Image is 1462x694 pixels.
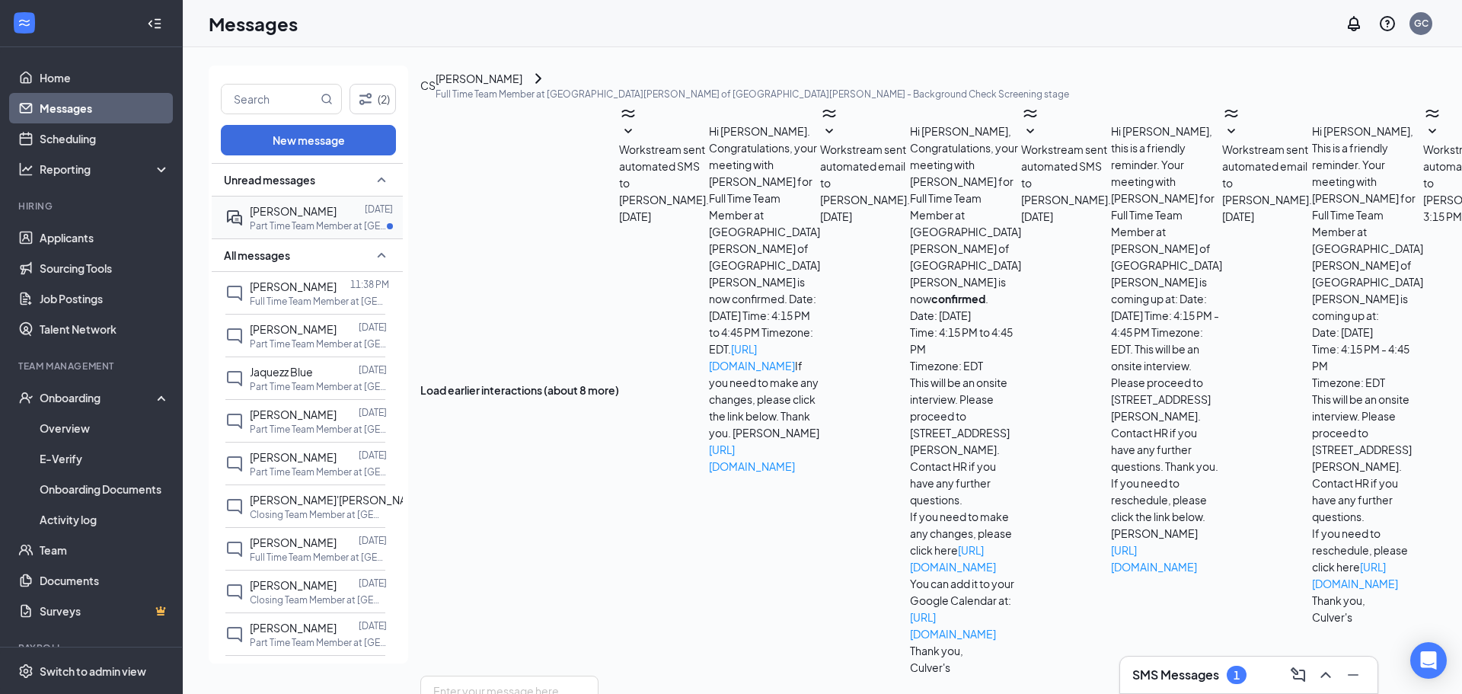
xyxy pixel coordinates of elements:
[359,406,387,419] p: [DATE]
[18,200,167,213] div: Hiring
[18,390,34,405] svg: UserCheck
[40,390,157,405] div: Onboarding
[619,142,709,206] span: Workstream sent automated SMS to [PERSON_NAME].
[40,162,171,177] div: Reporting
[250,621,337,635] span: [PERSON_NAME]
[1111,543,1197,574] a: [URL][DOMAIN_NAME]
[250,536,337,549] span: [PERSON_NAME]
[420,382,619,398] button: Load earlier interactions (about 8 more)
[910,307,1021,374] p: Date: [DATE] Time: 4:15 PM to 4:45 PM Timezone: EDT
[910,575,1021,642] p: You can add it to your Google Calendar at:
[820,123,838,141] svg: SmallChevronDown
[225,284,244,302] svg: ChatInactive
[40,535,170,565] a: Team
[250,578,337,592] span: [PERSON_NAME]
[225,540,244,558] svg: ChatInactive
[224,172,315,187] span: Unread messages
[224,248,290,263] span: All messages
[40,93,170,123] a: Messages
[359,363,387,376] p: [DATE]
[1234,669,1240,682] div: 1
[365,203,393,216] p: [DATE]
[1317,666,1335,684] svg: ChevronUp
[40,123,170,154] a: Scheduling
[250,337,387,350] p: Part Time Team Member at [GEOGRAPHIC_DATA][PERSON_NAME] of [GEOGRAPHIC_DATA][PERSON_NAME]
[436,70,522,87] div: [PERSON_NAME]
[250,280,337,293] span: [PERSON_NAME]
[1132,667,1219,683] h3: SMS Messages
[40,253,170,283] a: Sourcing Tools
[250,408,337,421] span: [PERSON_NAME]
[250,204,337,218] span: [PERSON_NAME]
[40,443,170,474] a: E-Verify
[910,642,1021,659] p: Thank you,
[18,664,34,679] svg: Settings
[1423,123,1441,141] svg: SmallChevronDown
[1312,592,1423,609] p: Thank you,
[1021,208,1053,225] span: [DATE]
[40,283,170,314] a: Job Postings
[40,664,146,679] div: Switch to admin view
[225,497,244,516] svg: ChatInactive
[709,124,820,473] span: Hi [PERSON_NAME]. Congratulations, your meeting with [PERSON_NAME] for Full Time Team Member at [...
[1021,104,1039,123] svg: WorkstreamLogo
[1344,666,1362,684] svg: Minimize
[40,596,170,626] a: SurveysCrown
[910,374,1021,508] p: This will be an onsite interview. Please proceed to [STREET_ADDRESS][PERSON_NAME]. Contact HR if ...
[1021,123,1039,141] svg: SmallChevronDown
[619,104,637,123] svg: WorkstreamLogo
[250,365,313,379] span: Jaquezz Blue
[225,625,244,644] svg: ChatInactive
[40,222,170,253] a: Applicants
[910,659,1021,676] p: Culver's
[250,380,387,393] p: Part Time Team Member at [GEOGRAPHIC_DATA][PERSON_NAME] of [GEOGRAPHIC_DATA][PERSON_NAME]
[250,450,337,464] span: [PERSON_NAME]
[250,465,387,478] p: Part Time Team Member at [GEOGRAPHIC_DATA][PERSON_NAME] of [GEOGRAPHIC_DATA][PERSON_NAME]
[356,90,375,108] svg: Filter
[1222,208,1254,225] span: [DATE]
[709,342,795,373] a: [URL][DOMAIN_NAME]
[225,583,244,601] svg: ChatInactive
[1378,14,1397,33] svg: QuestionInfo
[209,11,298,37] h1: Messages
[359,321,387,334] p: [DATE]
[1222,123,1240,141] svg: SmallChevronDown
[1312,324,1423,391] p: Date: [DATE] Time: 4:15 PM - 4:45 PM Timezone: EDT
[359,449,387,462] p: [DATE]
[1021,142,1111,206] span: Workstream sent automated SMS to [PERSON_NAME].
[40,565,170,596] a: Documents
[1222,142,1312,206] span: Workstream sent automated email to [PERSON_NAME].
[250,551,387,564] p: Full Time Team Member at [GEOGRAPHIC_DATA][PERSON_NAME] of [GEOGRAPHIC_DATA][PERSON_NAME]
[1312,391,1423,525] p: This will be an onsite interview. Please proceed to [STREET_ADDRESS][PERSON_NAME]. Contact HR if ...
[18,641,167,654] div: Payroll
[1312,609,1423,625] p: Culver's
[619,208,651,225] span: [DATE]
[1111,124,1222,574] span: Hi [PERSON_NAME], this is a friendly reminder. Your meeting with [PERSON_NAME] for Full Time Team...
[529,69,547,88] svg: ChevronRight
[372,171,391,189] svg: SmallChevronUp
[222,85,318,114] input: Search
[250,423,387,436] p: Part Time Team Member at [GEOGRAPHIC_DATA][PERSON_NAME] of [GEOGRAPHIC_DATA][PERSON_NAME]
[1410,642,1447,679] div: Open Intercom Messenger
[225,369,244,388] svg: ChatInactive
[820,104,838,123] svg: WorkstreamLogo
[18,360,167,373] div: Team Management
[1312,123,1423,139] p: Hi [PERSON_NAME],
[250,219,387,232] p: Part Time Team Member at [GEOGRAPHIC_DATA][PERSON_NAME] of [GEOGRAPHIC_DATA][PERSON_NAME]
[910,123,1021,139] p: Hi [PERSON_NAME],
[250,295,387,308] p: Full Time Team Member at [GEOGRAPHIC_DATA][PERSON_NAME] of [GEOGRAPHIC_DATA][PERSON_NAME]
[40,474,170,504] a: Onboarding Documents
[359,662,387,675] p: [DATE]
[820,208,852,225] span: [DATE]
[1414,17,1428,30] div: GC
[250,508,387,521] p: Closing Team Member at [GEOGRAPHIC_DATA][PERSON_NAME] of [GEOGRAPHIC_DATA][PERSON_NAME]
[350,84,396,114] button: Filter (2)
[321,93,333,105] svg: MagnifyingGlass
[359,577,387,590] p: [DATE]
[420,77,436,94] div: CS
[1423,104,1441,123] svg: WorkstreamLogo
[359,534,387,547] p: [DATE]
[40,314,170,344] a: Talent Network
[820,142,910,206] span: Workstream sent automated email to [PERSON_NAME].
